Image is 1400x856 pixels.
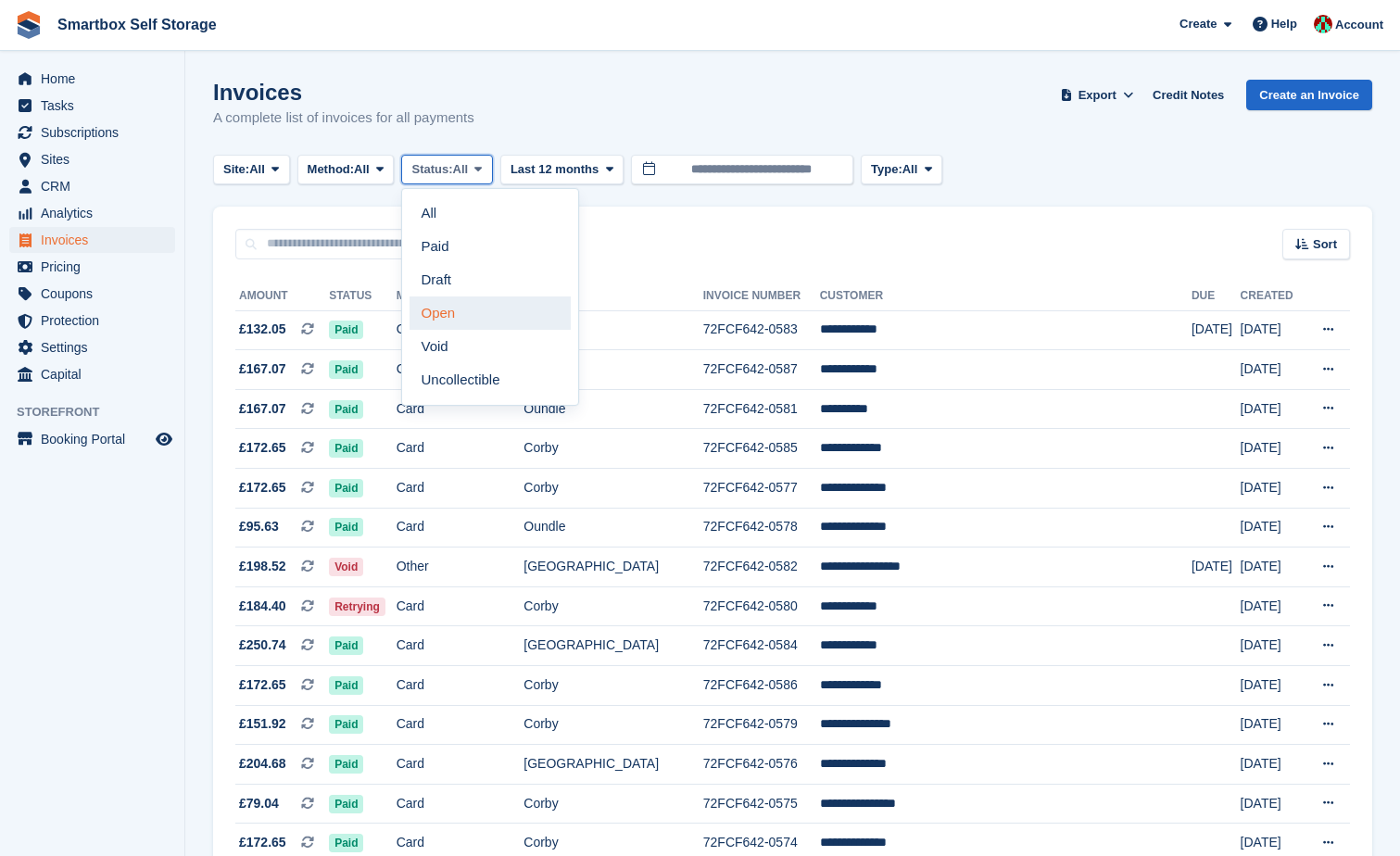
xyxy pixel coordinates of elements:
th: Method [397,282,524,311]
td: [DATE] [1241,745,1304,785]
td: Card [397,705,524,745]
td: 72FCF642-0579 [703,705,820,745]
td: [DATE] [1241,350,1304,390]
td: Card [397,429,524,469]
a: menu [9,334,175,360]
th: Site [523,282,702,311]
a: All [410,196,571,230]
img: Caren Ingold [1314,15,1332,33]
span: £95.63 [239,517,279,536]
td: [DATE] [1241,548,1304,587]
span: Paid [329,715,363,734]
span: Void [329,558,363,576]
td: Card [397,508,524,548]
span: Retrying [329,598,385,616]
td: [DATE] [1241,626,1304,666]
td: 72FCF642-0586 [703,666,820,706]
td: 72FCF642-0581 [703,389,820,429]
a: menu [9,281,175,307]
span: Help [1271,15,1297,33]
span: £167.07 [239,359,286,379]
button: Export [1056,80,1138,110]
span: £198.52 [239,557,286,576]
span: Home [41,66,152,92]
a: Preview store [153,428,175,450]
td: Card [397,745,524,785]
td: [GEOGRAPHIC_DATA] [523,548,702,587]
span: All [249,160,265,179]
td: Oundle [523,508,702,548]
span: £172.65 [239,478,286,497]
td: Corby [523,666,702,706]
td: Card [397,666,524,706]
span: £250.74 [239,636,286,655]
a: menu [9,200,175,226]
td: [GEOGRAPHIC_DATA] [523,745,702,785]
a: Void [410,330,571,363]
td: 72FCF642-0585 [703,429,820,469]
span: Paid [329,400,363,419]
td: Corby [523,705,702,745]
a: Uncollectible [410,363,571,397]
a: menu [9,120,175,145]
span: Storefront [17,403,184,422]
span: Pricing [41,254,152,280]
td: [DATE] [1241,389,1304,429]
a: menu [9,361,175,387]
td: Other [397,548,524,587]
th: Status [329,282,397,311]
a: menu [9,227,175,253]
td: Card [397,389,524,429]
td: [DATE] [1241,508,1304,548]
td: 72FCF642-0580 [703,586,820,626]
a: menu [9,173,175,199]
span: Capital [41,361,152,387]
td: Card [397,350,524,390]
button: Status: All [401,155,492,185]
span: Last 12 months [511,160,599,179]
span: Sort [1313,235,1337,254]
th: Amount [235,282,329,311]
a: Credit Notes [1145,80,1231,110]
button: Type: All [861,155,942,185]
td: [DATE] [1241,705,1304,745]
span: Booking Portal [41,426,152,452]
span: Paid [329,755,363,774]
span: Account [1335,16,1383,34]
td: [GEOGRAPHIC_DATA] [523,626,702,666]
td: 72FCF642-0578 [703,508,820,548]
span: Type: [871,160,902,179]
span: Method: [308,160,355,179]
span: All [354,160,370,179]
a: Paid [410,230,571,263]
td: 72FCF642-0583 [703,310,820,350]
img: stora-icon-8386f47178a22dfd0bd8f6a31ec36ba5ce8667c1dd55bd0f319d3a0aa187defe.svg [15,11,43,39]
span: Paid [329,321,363,339]
a: menu [9,426,175,452]
td: Corby [523,429,702,469]
td: Corby [523,469,702,509]
span: Coupons [41,281,152,307]
a: Open [410,296,571,330]
td: Oundle [523,389,702,429]
span: £204.68 [239,754,286,774]
td: [DATE] [1241,586,1304,626]
span: £172.65 [239,675,286,695]
td: [DATE] [1192,310,1241,350]
span: Status: [411,160,452,179]
span: £151.92 [239,714,286,734]
span: Paid [329,439,363,458]
td: Card [397,626,524,666]
button: Site: All [213,155,290,185]
td: [DATE] [1241,469,1304,509]
span: CRM [41,173,152,199]
a: Draft [410,263,571,296]
span: Site: [223,160,249,179]
a: menu [9,66,175,92]
td: 72FCF642-0576 [703,745,820,785]
a: menu [9,254,175,280]
span: All [902,160,918,179]
td: 72FCF642-0587 [703,350,820,390]
td: Oundle [523,350,702,390]
span: Export [1078,86,1116,105]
